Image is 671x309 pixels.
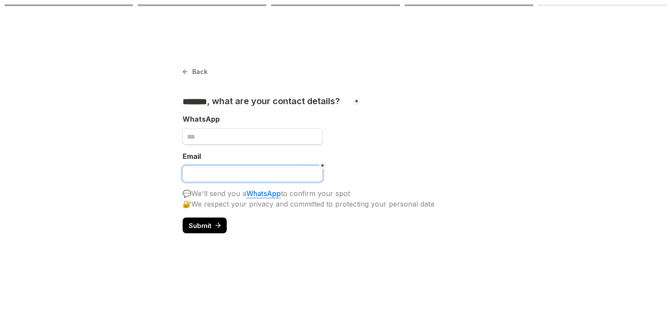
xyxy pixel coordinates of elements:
span: 💬 [183,189,191,198]
h3: , what are your contact details? [183,96,342,107]
button: Back [183,66,208,78]
input: Untitled email field [183,166,322,182]
span: WhatsApp [183,115,220,123]
span: Submit [189,222,211,229]
span: Back [192,69,208,75]
span: We'll send you a [191,189,246,198]
input: , what are your contact details? [183,129,322,144]
span: We respect your privacy and committed to protecting your personal data [191,200,434,208]
a: WhatsApp [246,189,281,198]
div: 🔐 [183,199,488,209]
button: Submit [183,218,227,233]
span: to confirm your spot [281,189,350,198]
span: Email [183,152,201,161]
